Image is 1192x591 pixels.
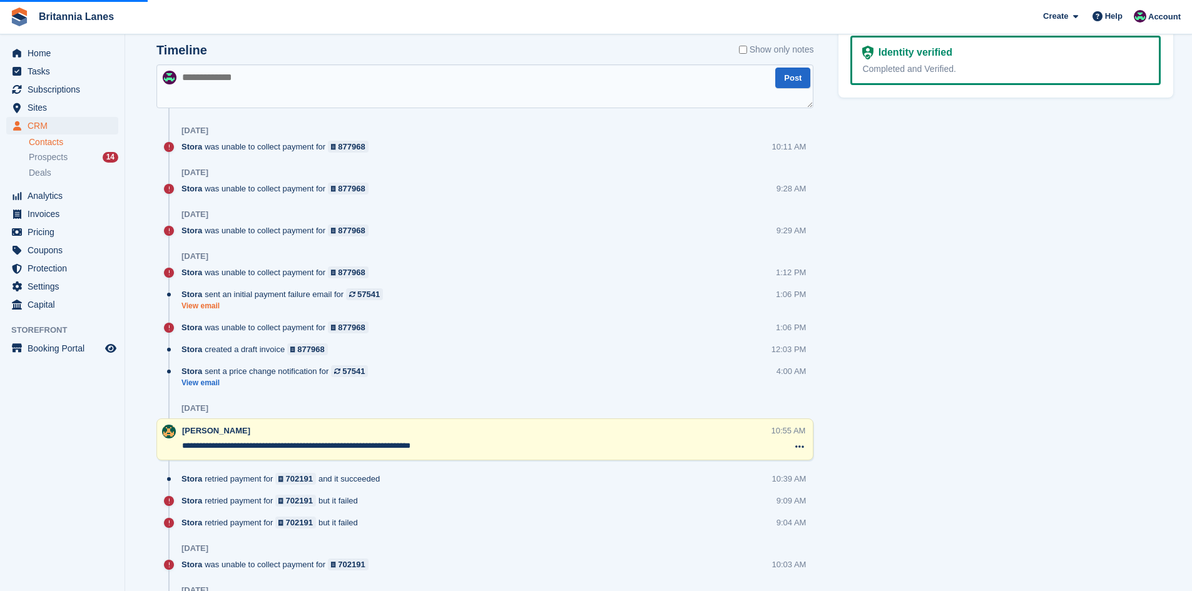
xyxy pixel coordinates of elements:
[28,223,103,241] span: Pricing
[181,266,202,278] span: Stora
[275,473,316,485] a: 702191
[6,296,118,313] a: menu
[181,378,374,388] a: View email
[181,403,208,413] div: [DATE]
[181,168,208,178] div: [DATE]
[862,63,1149,76] div: Completed and Verified.
[328,558,369,570] a: 702191
[776,288,806,300] div: 1:06 PM
[772,473,807,485] div: 10:39 AM
[10,8,29,26] img: stora-icon-8386f47178a22dfd0bd8f6a31ec36ba5ce8667c1dd55bd0f319d3a0aa187defe.svg
[328,183,369,194] a: 877968
[182,426,250,435] span: [PERSON_NAME]
[6,223,118,241] a: menu
[181,473,386,485] div: retried payment for and it succeeded
[777,495,807,507] div: 9:09 AM
[156,43,207,58] h2: Timeline
[29,166,118,179] a: Deals
[6,260,118,277] a: menu
[181,365,202,377] span: Stora
[181,495,364,507] div: retried payment for but it failed
[29,136,118,148] a: Contacts
[286,517,313,528] div: 702191
[34,6,119,27] a: Britannia Lanes
[28,260,103,277] span: Protection
[181,517,364,528] div: retried payment for but it failed
[181,301,389,311] a: View email
[181,266,375,278] div: was unable to collect payment for
[28,340,103,357] span: Booking Portal
[181,321,375,333] div: was unable to collect payment for
[328,321,369,333] a: 877968
[6,81,118,98] a: menu
[11,324,125,336] span: Storefront
[777,225,807,236] div: 9:29 AM
[328,266,369,278] a: 877968
[181,517,202,528] span: Stora
[1105,10,1123,23] span: Help
[181,543,208,553] div: [DATE]
[338,141,365,153] div: 877968
[286,473,313,485] div: 702191
[772,141,807,153] div: 10:11 AM
[338,558,365,570] div: 702191
[29,151,118,164] a: Prospects 14
[346,288,383,300] a: 57541
[357,288,380,300] div: 57541
[1148,11,1181,23] span: Account
[181,343,202,355] span: Stora
[328,225,369,236] a: 877968
[181,225,202,236] span: Stora
[181,126,208,136] div: [DATE]
[28,99,103,116] span: Sites
[6,44,118,62] a: menu
[1043,10,1068,23] span: Create
[181,288,202,300] span: Stora
[181,473,202,485] span: Stora
[29,151,68,163] span: Prospects
[29,167,51,179] span: Deals
[181,558,202,570] span: Stora
[777,365,807,377] div: 4:00 AM
[6,187,118,205] a: menu
[862,46,873,59] img: Identity Verification Ready
[331,365,368,377] a: 57541
[181,343,334,355] div: created a draft invoice
[163,71,176,84] img: Kirsty Miles
[275,495,316,507] a: 702191
[6,278,118,295] a: menu
[874,45,952,60] div: Identity verified
[181,225,375,236] div: was unable to collect payment for
[181,141,202,153] span: Stora
[338,266,365,278] div: 877968
[181,288,389,300] div: sent an initial payment failure email for
[6,205,118,223] a: menu
[181,558,375,570] div: was unable to collect payment for
[28,187,103,205] span: Analytics
[28,278,103,295] span: Settings
[286,495,313,507] div: 702191
[6,340,118,357] a: menu
[181,251,208,261] div: [DATE]
[103,152,118,163] div: 14
[6,117,118,134] a: menu
[181,141,375,153] div: was unable to collect payment for
[739,43,747,56] input: Show only notes
[328,141,369,153] a: 877968
[342,365,365,377] div: 57541
[181,210,208,220] div: [DATE]
[338,183,365,194] div: 877968
[181,183,202,194] span: Stora
[777,183,807,194] div: 9:28 AM
[1134,10,1146,23] img: Kirsty Miles
[275,517,316,528] a: 702191
[28,296,103,313] span: Capital
[28,117,103,134] span: CRM
[6,241,118,259] a: menu
[181,321,202,333] span: Stora
[297,343,324,355] div: 877968
[28,44,103,62] span: Home
[775,68,810,88] button: Post
[28,81,103,98] span: Subscriptions
[181,495,202,507] span: Stora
